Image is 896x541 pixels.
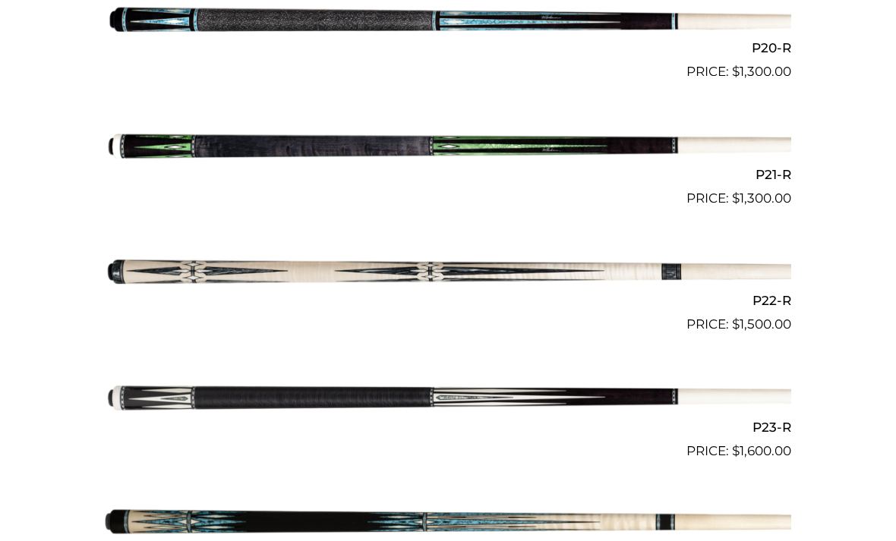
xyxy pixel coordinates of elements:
span: $ [732,316,740,332]
span: $ [732,64,740,79]
span: $ [732,190,740,206]
a: P23-R $1,600.00 [105,341,791,461]
span: $ [732,443,740,458]
bdi: 1,500.00 [732,316,791,332]
img: P22-R [105,215,791,329]
a: P22-R $1,500.00 [105,215,791,335]
bdi: 1,300.00 [732,190,791,206]
bdi: 1,600.00 [732,443,791,458]
img: P21-R [105,88,791,202]
img: P23-R [105,341,791,455]
a: P21-R $1,300.00 [105,88,791,208]
bdi: 1,300.00 [732,64,791,79]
